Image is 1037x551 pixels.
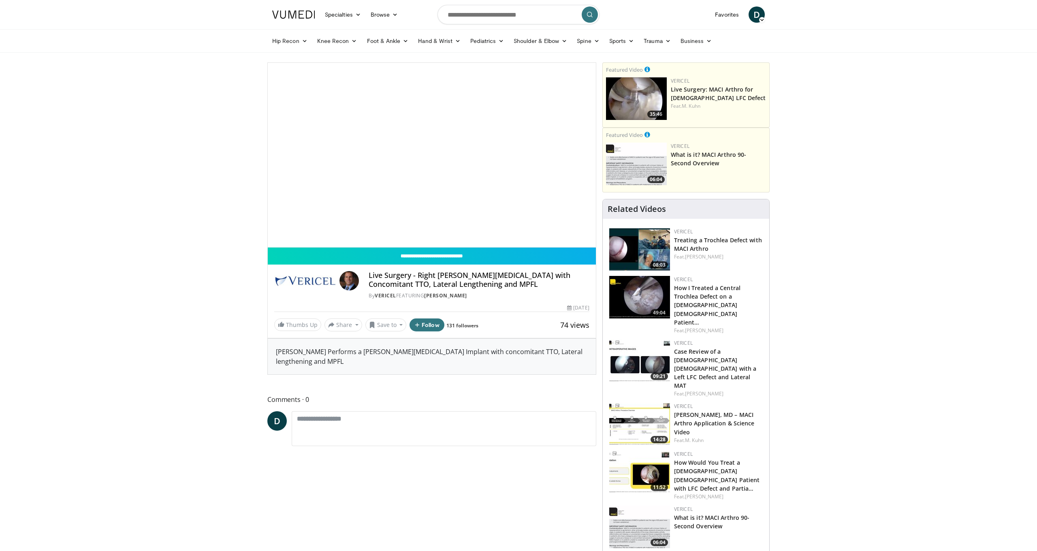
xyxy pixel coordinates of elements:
div: Feat. [674,327,763,334]
img: 2444198d-1b18-4a77-bb67-3e21827492e5.150x105_q85_crop-smart_upscale.jpg [609,403,670,445]
a: Vericel [671,77,689,84]
a: How I Treated a Central Trochlea Defect on a [DEMOGRAPHIC_DATA] [DEMOGRAPHIC_DATA] Patient… [674,284,740,326]
a: Thumbs Up [274,318,321,331]
a: Vericel [674,451,693,457]
img: eb023345-1e2d-4374-a840-ddbc99f8c97c.150x105_q85_crop-smart_upscale.jpg [606,77,667,120]
img: aa6cc8ed-3dbf-4b6a-8d82-4a06f68b6688.150x105_q85_crop-smart_upscale.jpg [606,143,667,185]
span: 06:04 [651,539,668,546]
a: [PERSON_NAME] [685,493,723,500]
a: Vericel [674,340,693,346]
img: 0de30d39-bfe3-4001-9949-87048a0d8692.150x105_q85_crop-smart_upscale.jpg [609,228,670,271]
a: M. Kuhn [685,437,704,444]
a: Favorites [710,6,744,23]
a: Vericel [375,292,396,299]
a: Vericel [674,276,693,283]
a: [PERSON_NAME] [685,327,723,334]
a: What is it? MACI Arthro 90-Second Overview [674,514,750,530]
a: D [749,6,765,23]
a: Trauma [639,33,676,49]
a: 06:04 [609,506,670,548]
span: 08:03 [651,261,668,269]
a: Browse [366,6,403,23]
img: VuMedi Logo [272,11,315,19]
span: 11:52 [651,484,668,491]
a: [PERSON_NAME] [685,390,723,397]
a: [PERSON_NAME] [424,292,467,299]
a: Sports [604,33,639,49]
a: Vericel [674,228,693,235]
a: Spine [572,33,604,49]
img: 5aa0332e-438a-4b19-810c-c6dfa13c7ee4.150x105_q85_crop-smart_upscale.jpg [609,276,670,318]
span: 09:21 [651,373,668,380]
div: Feat. [674,493,763,500]
button: Save to [365,318,407,331]
span: 35:46 [647,111,665,118]
video-js: Video Player [268,63,596,248]
a: [PERSON_NAME], MD – MACI Arthro Application & Science Video [674,411,755,436]
div: [DATE] [567,304,589,312]
small: Featured Video [606,131,643,139]
img: Vericel [274,271,336,290]
span: 74 views [560,320,589,330]
a: 35:46 [606,77,667,120]
a: Hip Recon [267,33,312,49]
a: [PERSON_NAME] [685,253,723,260]
button: Follow [410,318,444,331]
a: 06:04 [606,143,667,185]
img: 7de77933-103b-4dce-a29e-51e92965dfc4.150x105_q85_crop-smart_upscale.jpg [609,340,670,382]
span: 14:28 [651,436,668,443]
a: D [267,411,287,431]
div: Feat. [674,390,763,397]
div: Feat. [674,253,763,261]
a: Knee Recon [312,33,362,49]
a: Live Surgery: MACI Arthro for [DEMOGRAPHIC_DATA] LFC Defect [671,85,766,102]
div: Feat. [674,437,763,444]
a: Vericel [674,403,693,410]
div: By FEATURING [369,292,589,299]
img: aa6cc8ed-3dbf-4b6a-8d82-4a06f68b6688.150x105_q85_crop-smart_upscale.jpg [609,506,670,548]
a: Hand & Wrist [413,33,465,49]
a: Specialties [320,6,366,23]
a: 131 followers [446,322,478,329]
a: What is it? MACI Arthro 90-Second Overview [671,151,747,167]
a: How Would You Treat a [DEMOGRAPHIC_DATA] [DEMOGRAPHIC_DATA] Patient with LFC Defect and Partia… [674,459,760,492]
a: Vericel [674,506,693,513]
small: Featured Video [606,66,643,73]
a: Vericel [671,143,689,149]
button: Share [324,318,362,331]
a: Pediatrics [465,33,509,49]
a: 49:04 [609,276,670,318]
a: 08:03 [609,228,670,271]
input: Search topics, interventions [437,5,600,24]
a: Foot & Ankle [362,33,414,49]
a: 11:52 [609,451,670,493]
span: Comments 0 [267,394,596,405]
span: 06:04 [647,176,665,183]
img: 62f325f7-467e-4e39-9fa8-a2cb7d050ecd.150x105_q85_crop-smart_upscale.jpg [609,451,670,493]
a: M. Kuhn [682,103,700,109]
div: Feat. [671,103,766,110]
h4: Related Videos [608,204,666,214]
span: 49:04 [651,309,668,316]
div: [PERSON_NAME] Performs a [PERSON_NAME][MEDICAL_DATA] Implant with concomitant TTO, Lateral length... [268,339,596,374]
a: Shoulder & Elbow [509,33,572,49]
a: Treating a Trochlea Defect with MACI Arthro [674,236,762,252]
a: 14:28 [609,403,670,445]
img: Avatar [339,271,359,290]
h4: Live Surgery - Right [PERSON_NAME][MEDICAL_DATA] with Concomitant TTO, Lateral Lengthening and MPFL [369,271,589,288]
a: Case Review of a [DEMOGRAPHIC_DATA] [DEMOGRAPHIC_DATA] with a Left LFC Defect and Lateral MAT [674,348,757,389]
a: Business [676,33,717,49]
a: 09:21 [609,340,670,382]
